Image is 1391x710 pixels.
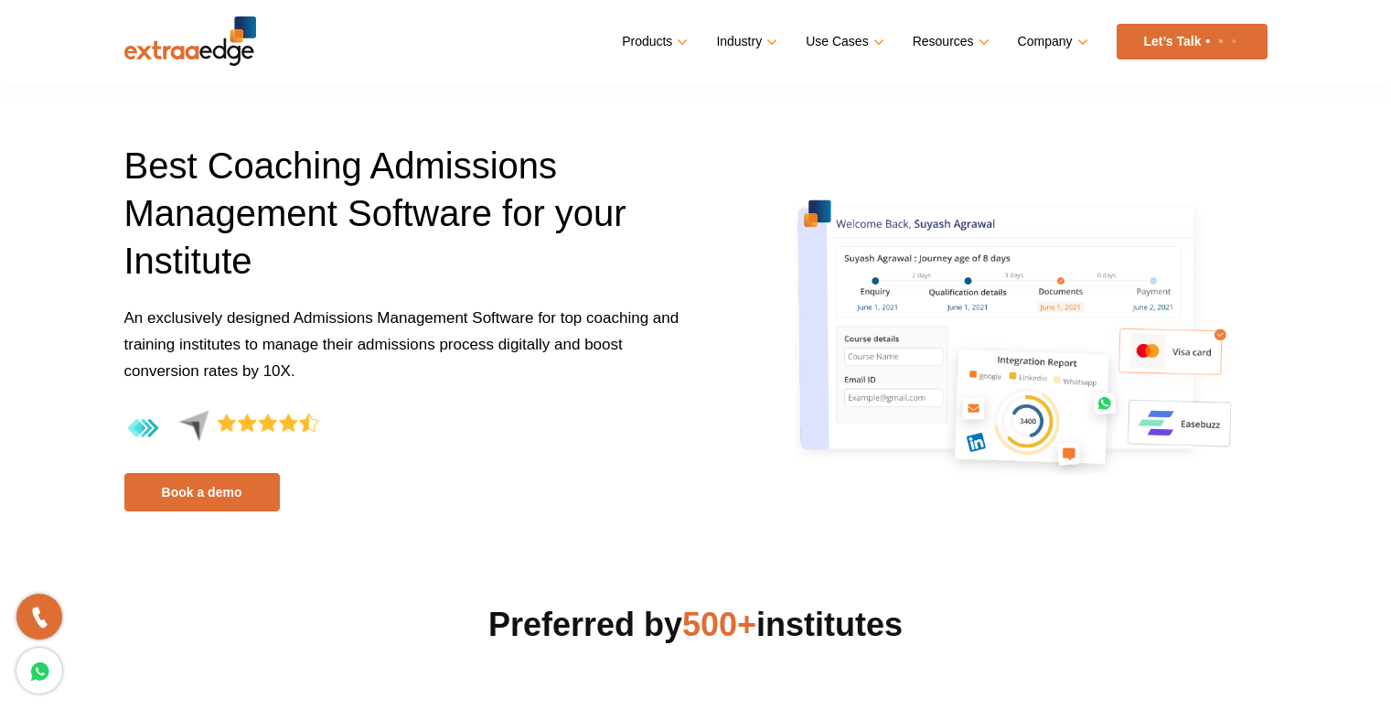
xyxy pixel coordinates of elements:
span: 500+ [682,606,756,643]
h2: Preferred by institutes [124,603,1268,647]
a: Resources [913,28,986,55]
img: coaching-admissions-management-software [779,167,1257,486]
img: rating-by-customers [124,410,319,447]
a: Products [622,28,684,55]
span: Best Coaching Admissions Management Software for your Institute [124,145,626,281]
a: Let’s Talk [1117,24,1268,59]
span: An exclusively designed Admissions Management Software for top coaching and training institutes t... [124,309,679,380]
a: Industry [716,28,774,55]
a: Use Cases [806,28,880,55]
a: Company [1018,28,1085,55]
a: Book a demo [124,473,280,511]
